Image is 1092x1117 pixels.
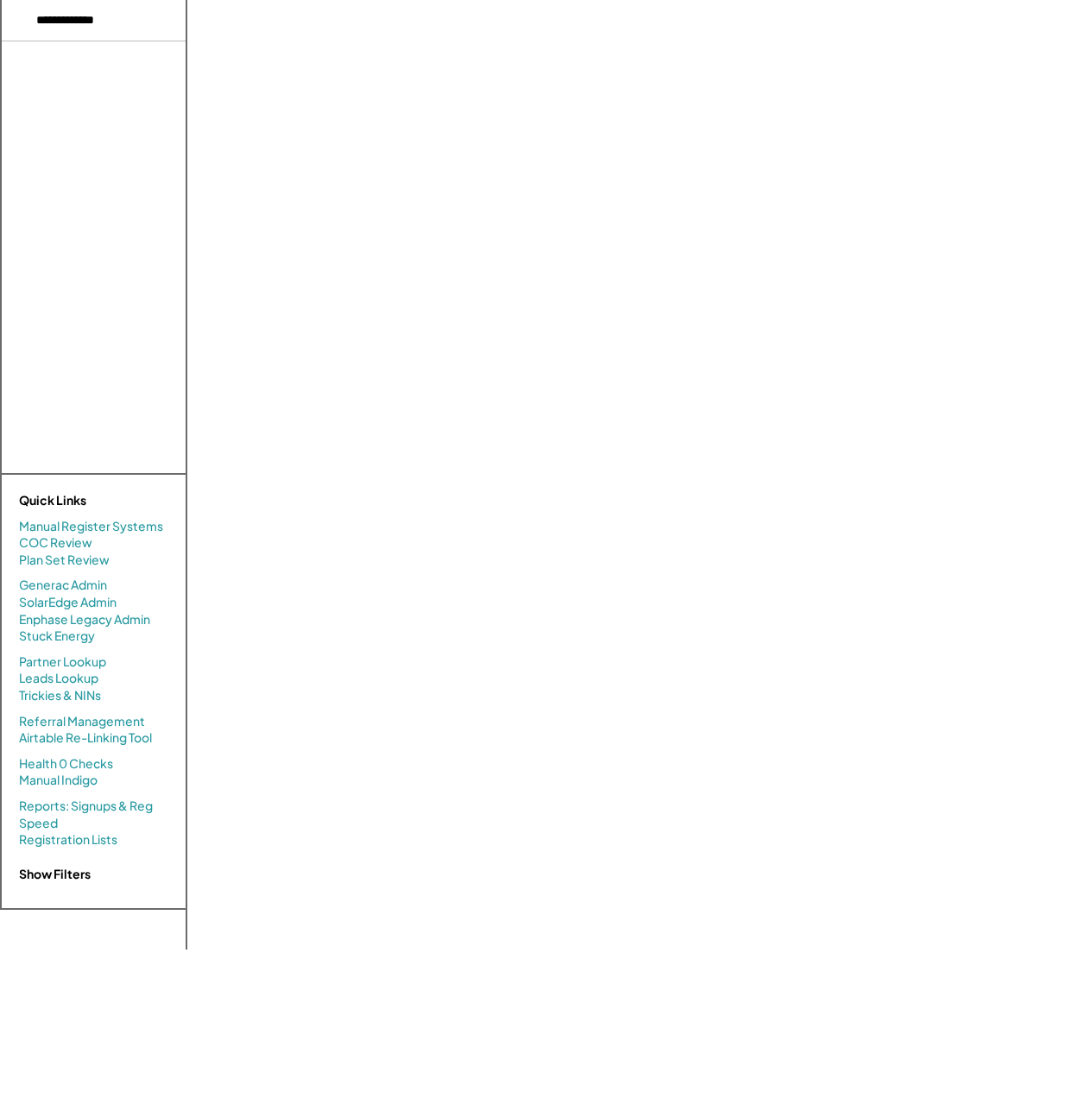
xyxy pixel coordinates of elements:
[19,594,117,611] a: SolarEdge Admin
[19,866,91,881] strong: Show Filters
[19,611,150,628] a: Enphase Legacy Admin
[19,492,192,509] div: Quick Links
[19,687,101,704] a: Trickies & NINs
[19,831,117,849] a: Registration Lists
[19,653,106,671] a: Partner Lookup
[19,552,110,569] a: Plan Set Review
[19,772,98,789] a: Manual Indigo
[19,577,107,594] a: Generac Admin
[19,755,113,773] a: Health 0 Checks
[19,713,145,730] a: Referral Management
[19,798,168,831] a: Reports: Signups & Reg Speed
[19,518,163,535] a: Manual Register Systems
[19,628,95,645] a: Stuck Energy
[19,534,92,552] a: COC Review
[19,729,152,747] a: Airtable Re-Linking Tool
[19,670,98,687] a: Leads Lookup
